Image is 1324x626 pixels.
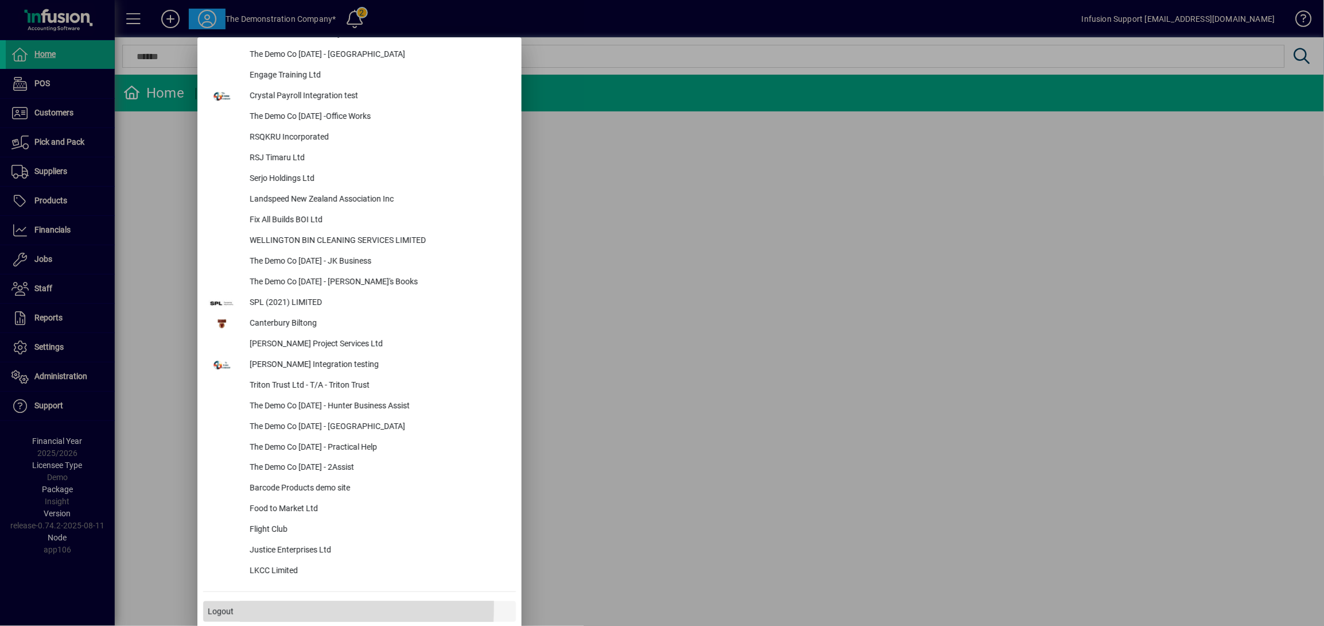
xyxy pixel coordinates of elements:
[240,417,516,438] div: The Demo Co [DATE] - [GEOGRAPHIC_DATA]
[203,458,516,479] button: The Demo Co [DATE] - 2Assist
[208,606,234,618] span: Logout
[203,520,516,541] button: Flight Club
[203,65,516,86] button: Engage Training Ltd
[203,293,516,314] button: SPL (2021) LIMITED
[203,417,516,438] button: The Demo Co [DATE] - [GEOGRAPHIC_DATA]
[240,252,516,272] div: The Demo Co [DATE] - JK Business
[240,107,516,127] div: The Demo Co [DATE] -Office Works
[203,334,516,355] button: [PERSON_NAME] Project Services Ltd
[203,148,516,169] button: RSJ Timaru Ltd
[203,45,516,65] button: The Demo Co [DATE] - [GEOGRAPHIC_DATA]
[240,479,516,500] div: Barcode Products demo site
[203,601,516,622] button: Logout
[203,500,516,520] button: Food to Market Ltd
[240,127,516,148] div: RSQKRU Incorporated
[240,210,516,231] div: Fix All Builds BOI Ltd
[203,272,516,293] button: The Demo Co [DATE] - [PERSON_NAME]'s Books
[240,65,516,86] div: Engage Training Ltd
[203,210,516,231] button: Fix All Builds BOI Ltd
[240,458,516,479] div: The Demo Co [DATE] - 2Assist
[203,376,516,396] button: Triton Trust Ltd - T/A - Triton Trust
[240,148,516,169] div: RSJ Timaru Ltd
[203,562,516,582] button: LKCC Limited
[240,334,516,355] div: [PERSON_NAME] Project Services Ltd
[240,500,516,520] div: Food to Market Ltd
[240,190,516,210] div: Landspeed New Zealand Association Inc
[203,231,516,252] button: WELLINGTON BIN CLEANING SERVICES LIMITED
[240,45,516,65] div: The Demo Co [DATE] - [GEOGRAPHIC_DATA]
[240,272,516,293] div: The Demo Co [DATE] - [PERSON_NAME]'s Books
[203,479,516,500] button: Barcode Products demo site
[240,314,516,334] div: Canterbury Biltong
[240,541,516,562] div: Justice Enterprises Ltd
[240,231,516,252] div: WELLINGTON BIN CLEANING SERVICES LIMITED
[240,355,516,376] div: [PERSON_NAME] Integration testing
[240,562,516,582] div: LKCC Limited
[203,190,516,210] button: Landspeed New Zealand Association Inc
[203,127,516,148] button: RSQKRU Incorporated
[240,396,516,417] div: The Demo Co [DATE] - Hunter Business Assist
[203,314,516,334] button: Canterbury Biltong
[203,541,516,562] button: Justice Enterprises Ltd
[203,169,516,190] button: Serjo Holdings Ltd
[203,396,516,417] button: The Demo Co [DATE] - Hunter Business Assist
[203,355,516,376] button: [PERSON_NAME] Integration testing
[240,169,516,190] div: Serjo Holdings Ltd
[240,376,516,396] div: Triton Trust Ltd - T/A - Triton Trust
[203,107,516,127] button: The Demo Co [DATE] -Office Works
[203,438,516,458] button: The Demo Co [DATE] - Practical Help
[203,86,516,107] button: Crystal Payroll Integration test
[240,438,516,458] div: The Demo Co [DATE] - Practical Help
[240,293,516,314] div: SPL (2021) LIMITED
[203,252,516,272] button: The Demo Co [DATE] - JK Business
[240,520,516,541] div: Flight Club
[240,86,516,107] div: Crystal Payroll Integration test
